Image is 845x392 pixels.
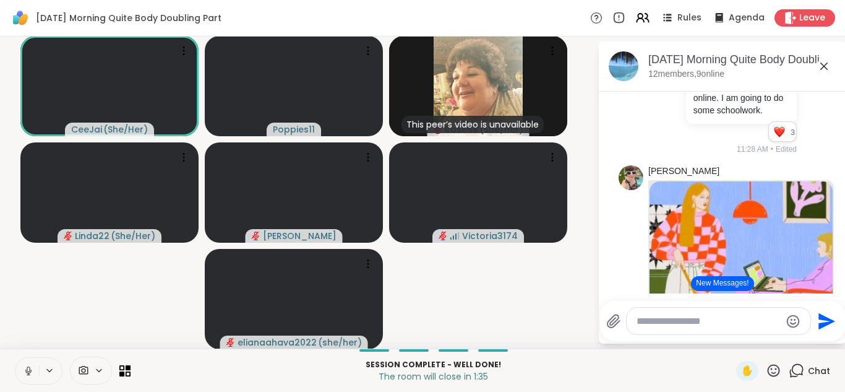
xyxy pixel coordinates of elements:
[439,232,447,240] span: audio-muted
[226,338,235,347] span: audio-muted
[648,165,719,178] a: [PERSON_NAME]
[773,127,786,137] button: Reactions: love
[771,144,773,155] span: •
[648,52,836,68] div: [DATE] Morning Quite Body Doubling Part , [DATE]
[401,116,544,133] div: This peer’s video is unavailable
[10,7,31,28] img: ShareWell Logomark
[729,12,765,24] span: Agenda
[273,123,315,136] span: Poppies11
[791,127,796,138] span: 3
[238,336,317,349] span: elianaahava2022
[103,123,148,136] span: ( She/Her )
[71,123,102,136] span: CeeJai
[808,365,830,377] span: Chat
[111,230,155,242] span: ( She/Her )
[36,12,221,24] span: [DATE] Morning Quite Body Doubling Part
[434,36,523,136] img: Rose68
[609,51,638,81] img: Saturday Morning Quite Body Doubling Part , Sep 13
[769,122,791,142] div: Reaction list
[786,314,800,329] button: Emoji picker
[619,165,643,190] img: https://sharewell-space-live.sfo3.digitaloceanspaces.com/user-generated/3bf5b473-6236-4210-9da2-3...
[811,307,839,335] button: Send
[648,68,724,81] p: 12 members, 9 online
[318,336,362,349] span: ( she/her )
[637,315,781,328] textarea: Type your message
[693,79,789,116] p: I go to graduate school online. I am going to do some schoolwork.
[64,232,72,240] span: audio-muted
[691,276,753,291] button: New Messages!
[776,144,797,155] span: Edited
[462,230,518,242] span: Victoria3174
[737,144,768,155] span: 11:28 AM
[263,230,337,242] span: [PERSON_NAME]
[138,359,729,370] p: Session Complete - well done!
[799,12,825,24] span: Leave
[138,370,729,383] p: The room will close in 1:35
[677,12,701,24] span: Rules
[650,181,833,336] img: Quiet Body Doubling For Productivity or Creativity
[741,364,753,378] span: ✋
[252,232,260,240] span: audio-muted
[75,230,109,242] span: Linda22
